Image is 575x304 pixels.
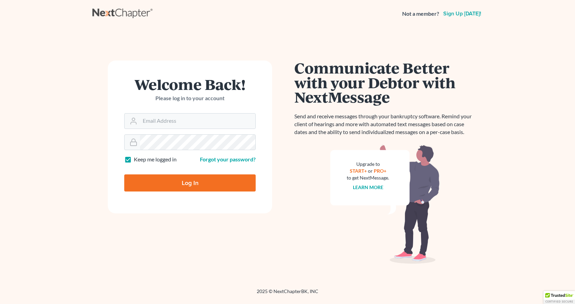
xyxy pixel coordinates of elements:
[353,184,383,190] a: Learn more
[347,161,389,168] div: Upgrade to
[124,174,256,191] input: Log In
[124,77,256,92] h1: Welcome Back!
[368,168,373,174] span: or
[350,168,367,174] a: START+
[374,168,386,174] a: PRO+
[92,288,483,300] div: 2025 © NextChapterBK, INC
[402,10,439,18] strong: Not a member?
[330,144,440,264] img: nextmessage_bg-59042aed3d76b12b5cd301f8e5b87938c9018125f34e5fa2b7a6b67550977c72.svg
[124,94,256,102] p: Please log in to your account
[134,156,177,163] label: Keep me logged in
[294,61,476,104] h1: Communicate Better with your Debtor with NextMessage
[347,174,389,181] div: to get NextMessage.
[294,113,476,136] p: Send and receive messages through your bankruptcy software. Remind your client of hearings and mo...
[442,11,483,16] a: Sign up [DATE]!
[200,156,256,162] a: Forgot your password?
[544,291,575,304] div: TrustedSite Certified
[140,114,255,129] input: Email Address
